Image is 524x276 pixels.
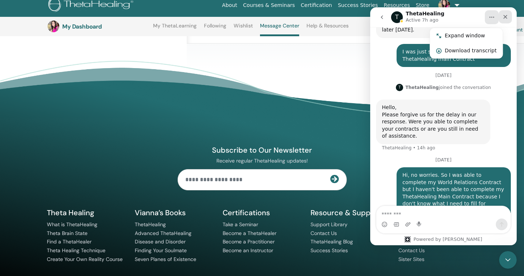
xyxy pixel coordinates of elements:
[135,256,196,262] a: Seven Planes of Existence
[311,208,390,217] h5: Resource & Support
[47,208,126,217] h5: Theta Healing
[178,157,347,164] p: Receive regular ThetaHealing updates!
[234,23,253,34] a: Wishlist
[306,23,349,34] a: Help & Resources
[499,251,517,269] iframe: Intercom live chat
[47,221,97,228] a: What is ThetaHealing
[398,256,424,262] a: Sister Sites
[223,221,258,228] a: Take a Seminar
[178,145,347,155] h4: Subscribe to Our Newsletter
[153,23,197,34] a: My ThetaLearning
[223,230,276,236] a: Become a ThetaHealer
[135,208,214,217] h5: Vianna’s Books
[311,230,337,236] a: Contact Us
[370,7,517,245] iframe: Intercom live chat
[135,238,186,245] a: Disease and Disorder
[223,208,302,217] h5: Certifications
[223,247,273,254] a: Become an Instructor
[135,221,166,228] a: ThetaHealing
[47,247,105,254] a: Theta Healing Technique
[311,247,348,254] a: Success Stories
[135,230,192,236] a: Advanced ThetaHealing
[398,247,425,254] a: Contact Us
[47,230,88,236] a: Theta Brain State
[311,221,348,228] a: Support Library
[223,238,275,245] a: Become a Practitioner
[260,23,299,36] a: Message Center
[47,238,92,245] a: Find a ThetaHealer
[311,238,353,245] a: ThetaHealing Blog
[204,23,226,34] a: Following
[47,256,123,262] a: Create Your Own Reality Course
[62,23,135,30] h3: My Dashboard
[48,21,59,33] img: default.jpg
[135,247,187,254] a: Finding Your Soulmate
